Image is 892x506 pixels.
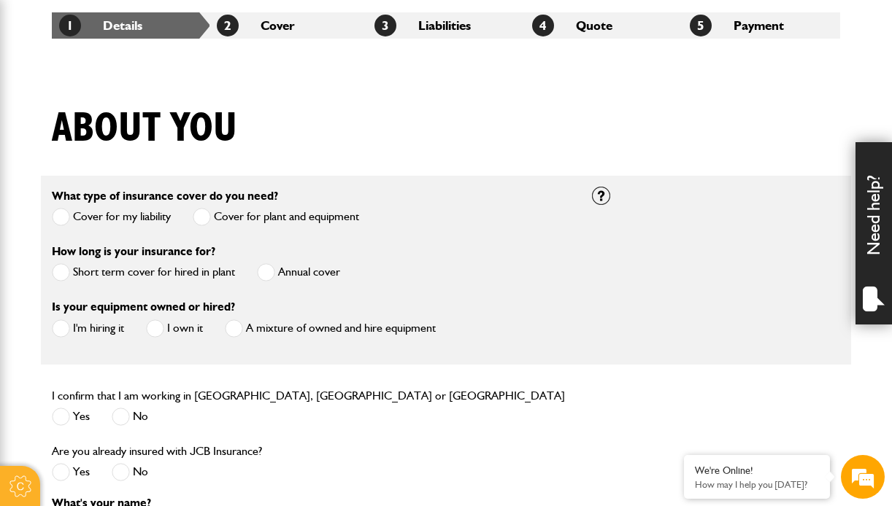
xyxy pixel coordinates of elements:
label: Cover for my liability [52,208,171,226]
label: I own it [146,319,203,338]
span: 3 [374,15,396,36]
span: 4 [532,15,554,36]
li: Payment [683,12,840,39]
h1: About you [52,104,237,153]
label: Are you already insured with JCB Insurance? [52,445,262,457]
em: Start Chat [199,396,265,416]
div: Need help? [856,142,892,324]
label: A mixture of owned and hire equipment [225,319,436,338]
input: Enter your email address [19,178,266,210]
label: Yes [52,463,90,481]
label: How long is your insurance for? [52,246,215,257]
div: Minimize live chat window [239,7,274,42]
label: What type of insurance cover do you need? [52,190,278,202]
label: Is your equipment owned or hired? [52,301,235,313]
label: Yes [52,408,90,426]
p: How may I help you today? [695,479,819,490]
label: No [112,463,148,481]
span: 1 [59,15,81,36]
label: Cover for plant and equipment [193,208,359,226]
span: 2 [217,15,239,36]
label: Short term cover for hired in plant [52,263,235,281]
div: We're Online! [695,464,819,477]
label: No [112,408,148,426]
li: Quote [525,12,683,39]
li: Cover [209,12,367,39]
label: I confirm that I am working in [GEOGRAPHIC_DATA], [GEOGRAPHIC_DATA] or [GEOGRAPHIC_DATA] [52,390,565,402]
span: 5 [690,15,712,36]
img: d_20077148190_company_1631870298795_20077148190 [25,81,61,101]
input: Enter your phone number [19,221,266,253]
div: Chat with us now [76,82,245,101]
li: Liabilities [367,12,525,39]
li: Details [52,12,209,39]
label: I'm hiring it [52,319,124,338]
textarea: Type your message and hit 'Enter' [19,264,266,384]
label: Annual cover [257,263,340,281]
input: Enter your last name [19,135,266,167]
